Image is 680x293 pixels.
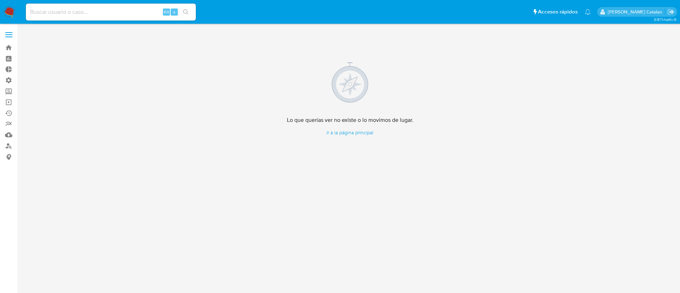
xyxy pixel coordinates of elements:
a: Ir a la página principal [287,129,413,136]
span: Accesos rápidos [538,8,578,16]
span: Alt [164,9,169,15]
button: search-icon [178,7,193,17]
p: rociodaniela.benavidescatalan@mercadolibre.cl [608,9,665,15]
a: Notificaciones [585,9,591,15]
a: Salir [667,8,675,16]
h4: Lo que querías ver no existe o lo movimos de lugar. [287,117,413,124]
input: Buscar usuario o caso... [26,7,196,17]
span: s [173,9,175,15]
